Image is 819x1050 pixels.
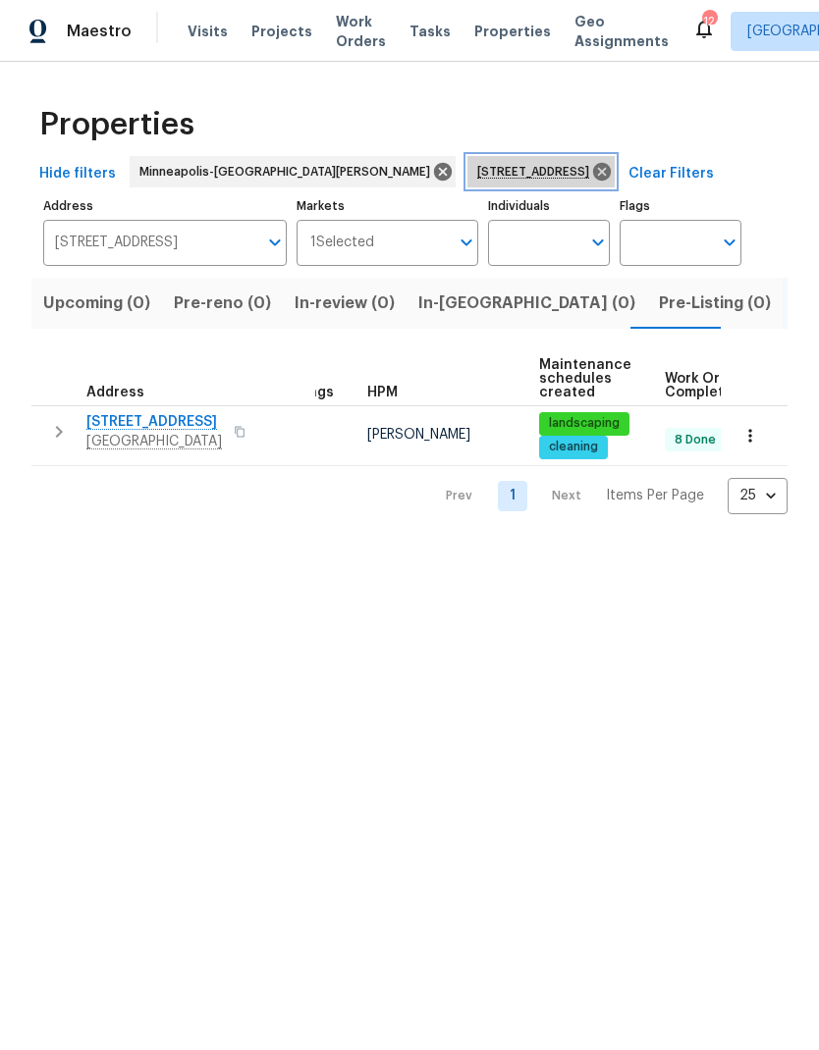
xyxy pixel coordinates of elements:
span: Upcoming (0) [43,289,150,317]
span: Properties [39,115,194,134]
div: 25 [728,470,788,521]
button: Clear Filters [621,156,722,192]
span: Visits [188,22,228,41]
label: Individuals [488,200,610,212]
span: In-review (0) [295,289,395,317]
span: Tasks [409,25,451,38]
span: Work Orders [336,12,386,51]
span: Maestro [67,22,132,41]
span: Properties [474,22,551,41]
span: 8 Done [667,432,724,448]
span: landscaping [541,415,628,432]
span: Projects [251,22,312,41]
button: Open [261,229,289,256]
span: HPM [367,386,398,399]
label: Address [43,200,287,212]
span: Minneapolis-[GEOGRAPHIC_DATA][PERSON_NAME] [139,162,438,182]
span: Flags [297,386,334,399]
span: Work Order Completion [665,372,789,399]
span: In-[GEOGRAPHIC_DATA] (0) [418,289,635,317]
span: cleaning [541,439,606,455]
span: Clear Filters [628,162,714,186]
span: Address [86,386,144,399]
span: 1 Selected [310,235,374,251]
div: Minneapolis-[GEOGRAPHIC_DATA][PERSON_NAME] [130,156,456,187]
p: Items Per Page [606,486,704,505]
span: Maintenance schedules created [539,358,631,399]
button: Open [453,229,480,256]
button: Open [584,229,612,256]
span: [PERSON_NAME] [367,428,470,442]
div: [STREET_ADDRESS] [467,156,615,187]
label: Markets [297,200,479,212]
button: Hide filters [31,156,124,192]
span: Hide filters [39,162,116,186]
button: Open [716,229,743,256]
span: Geo Assignments [574,12,669,51]
div: 12 [702,12,716,31]
label: Flags [620,200,741,212]
span: Pre-reno (0) [174,289,271,317]
span: Pre-Listing (0) [659,289,771,317]
nav: Pagination Navigation [427,478,788,514]
a: Goto page 1 [498,481,527,511]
